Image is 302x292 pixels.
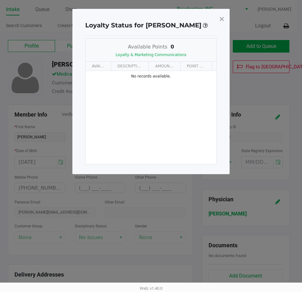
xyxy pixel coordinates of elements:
th: POINT VALUE [180,62,212,71]
span: Loyalty & Marketing Communications [116,53,187,57]
span: 0 [171,44,174,50]
span: Web: v1.40.0 [140,286,162,291]
span: Available Points [128,44,168,50]
td: No records available. [86,71,216,82]
h4: Loyalty Status for [PERSON_NAME] [85,20,208,30]
th: AMOUNT OFF [148,62,180,71]
th: AVAILABLE REWARD [86,62,111,71]
div: Data table [86,62,216,164]
th: DESCRIPTION [111,62,148,71]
